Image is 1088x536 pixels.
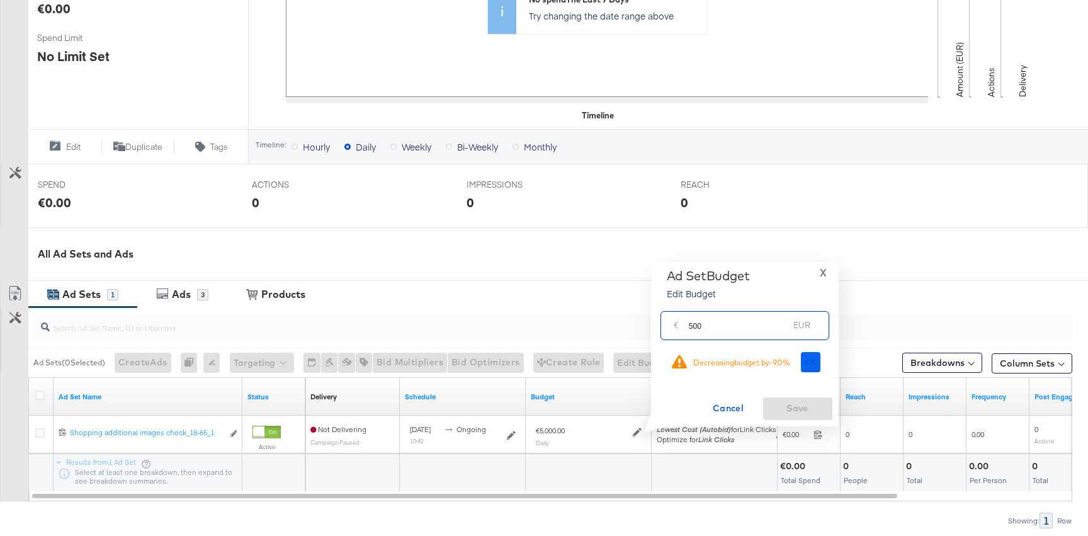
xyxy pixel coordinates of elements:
div: Showing: [1007,516,1040,525]
span: Spend Limit [37,32,132,44]
label: Active [252,443,281,451]
a: Your Ad Set name. [59,392,237,402]
button: Duplicate [101,139,175,154]
a: The average number of times your ad was served to each person. [972,392,1024,402]
a: The number of times your ad was served. On mobile apps an ad is counted as served the first time ... [909,392,961,402]
a: The number of people your ad was served to. [846,392,898,402]
div: Products [261,287,305,302]
div: Optimize for [657,435,776,445]
button: Ok [801,352,821,372]
div: Ad Sets ( 0 Selected) [33,357,105,368]
span: ongoing [456,425,486,434]
button: X [815,268,832,278]
span: Hourly [303,140,330,153]
span: Bi-Weekly [457,140,498,153]
p: Edit Budget [667,287,750,300]
span: [DATE] [410,425,431,434]
div: 0 [252,193,259,212]
span: Tags [210,141,228,153]
span: Ok [806,358,816,367]
div: No Limit Set [37,47,110,66]
span: Weekly [402,140,431,153]
a: Shows when your Ad Set is scheduled to deliver. [405,392,521,402]
span: IMPRESSIONS [467,179,561,191]
span: Monthly [524,140,557,153]
div: EUR [788,317,815,339]
div: 1 [107,289,118,300]
div: Ads [172,287,191,302]
div: €0.00 [780,460,809,472]
input: Search Ad Set Name, ID or Objective [50,310,978,334]
span: X [820,264,827,282]
button: Breakdowns [902,353,982,373]
div: 3 [197,289,208,300]
sub: 10:42 [410,437,424,445]
div: 0.00 [969,460,992,472]
em: Lowest Cost (Autobid) [657,425,731,434]
span: 0 [1034,425,1038,434]
div: Decreasing budget by -90 % [693,358,790,367]
div: 1 [1040,513,1053,528]
span: Daily [356,140,376,153]
sub: Campaign Paused [310,438,360,446]
div: 0 [843,460,853,472]
sub: Actions [1034,437,1055,445]
span: Edit [66,141,81,153]
div: 0 [906,460,915,472]
p: Try changing the date range above [529,9,701,22]
div: 0 [467,193,474,212]
span: 0 [846,430,849,439]
sub: Daily [536,439,549,447]
span: ACTIONS [252,179,346,191]
span: Total [1033,476,1048,485]
span: Total Spend [781,476,820,485]
a: Shows the current state of your Ad Set. [247,392,300,402]
div: 0 [681,193,688,212]
div: Row [1057,516,1072,525]
em: Link Clicks [698,435,734,444]
a: Shows the current budget of Ad Set. [531,392,647,402]
div: Delivery [310,392,337,402]
span: People [844,476,868,485]
input: Enter your budget [689,307,789,334]
button: Tags [174,139,248,154]
button: Cancel [694,397,763,420]
div: €5,000.00 [536,426,565,436]
span: Total [907,476,922,485]
div: All Ad Sets and Ads [38,247,1088,261]
span: Cancel [699,401,758,416]
div: Shopping additional images check_18-65_1 [70,428,223,438]
button: Edit [28,139,101,154]
div: €0.00 [38,193,71,212]
span: REACH [681,179,775,191]
span: 0.00 [972,430,984,439]
span: 0 [909,430,912,439]
div: Ad Sets [62,287,101,302]
div: 0 [1032,460,1041,472]
div: 0 [181,353,203,373]
span: €0.00 [783,430,808,439]
a: Shopping additional images check_18-65_1 [70,428,223,441]
span: SPEND [38,179,132,191]
div: Timeline: [255,140,286,149]
a: Reflects the ability of your Ad Set to achieve delivery based on ad states, schedule and budget. [310,392,337,402]
button: Column Sets [992,353,1072,373]
div: Ad Set Budget [667,268,750,283]
span: Per Person [970,476,1007,485]
div: € [669,317,684,339]
span: Duplicate [125,141,162,153]
span: for Link Clicks [657,425,776,434]
span: Not Delivering [310,425,366,434]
